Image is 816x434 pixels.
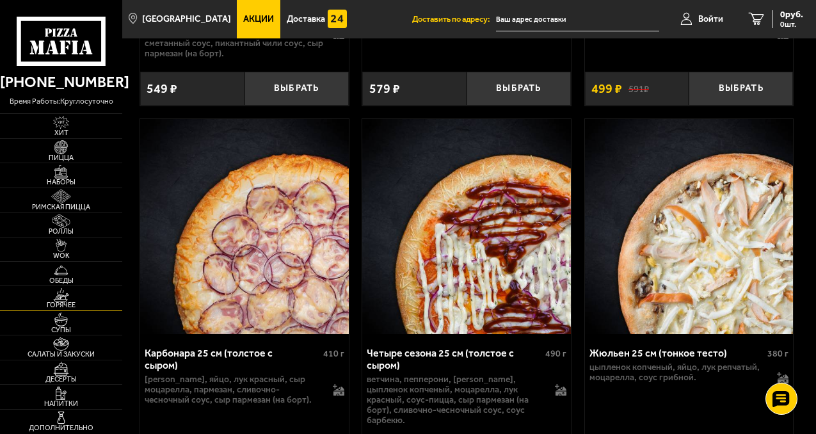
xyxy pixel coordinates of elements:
[780,10,803,19] span: 0 руб.
[145,18,324,59] p: цыпленок копченый, паприка, корнишоны, лук красный, халапеньо, моцарелла, сметанный соус, пикантн...
[369,81,400,96] span: 579 ₽
[140,119,348,334] img: Карбонара 25 см (толстое с сыром)
[589,347,764,359] div: Жюльен 25 см (тонкое тесто)
[328,10,347,29] img: 15daf4d41897b9f0e9f617042186c801.svg
[243,15,274,24] span: Акции
[287,15,325,24] span: Доставка
[147,81,177,96] span: 549 ₽
[591,81,622,96] span: 499 ₽
[362,119,570,334] img: Четыре сезона 25 см (толстое с сыром)
[244,72,349,106] button: Выбрать
[767,348,788,359] span: 380 г
[145,374,324,405] p: [PERSON_NAME], яйцо, лук красный, сыр Моцарелла, пармезан, сливочно-чесночный соус, сыр пармезан ...
[467,72,571,106] button: Выбрать
[367,347,541,371] div: Четыре сезона 25 см (толстое с сыром)
[412,15,496,24] span: Доставить по адресу:
[780,20,803,28] span: 0 шт.
[585,119,793,334] img: Жюльен 25 см (тонкое тесто)
[323,348,344,359] span: 410 г
[628,83,649,94] s: 591 ₽
[142,15,231,24] span: [GEOGRAPHIC_DATA]
[698,15,723,24] span: Войти
[689,72,793,106] button: Выбрать
[496,8,659,31] input: Ваш адрес доставки
[545,348,566,359] span: 490 г
[367,374,546,426] p: ветчина, пепперони, [PERSON_NAME], цыпленок копченый, моцарелла, лук красный, соус-пицца, сыр пар...
[589,362,769,383] p: цыпленок копченый, яйцо, лук репчатый, моцарелла, соус грибной.
[145,347,319,371] div: Карбонара 25 см (толстое с сыром)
